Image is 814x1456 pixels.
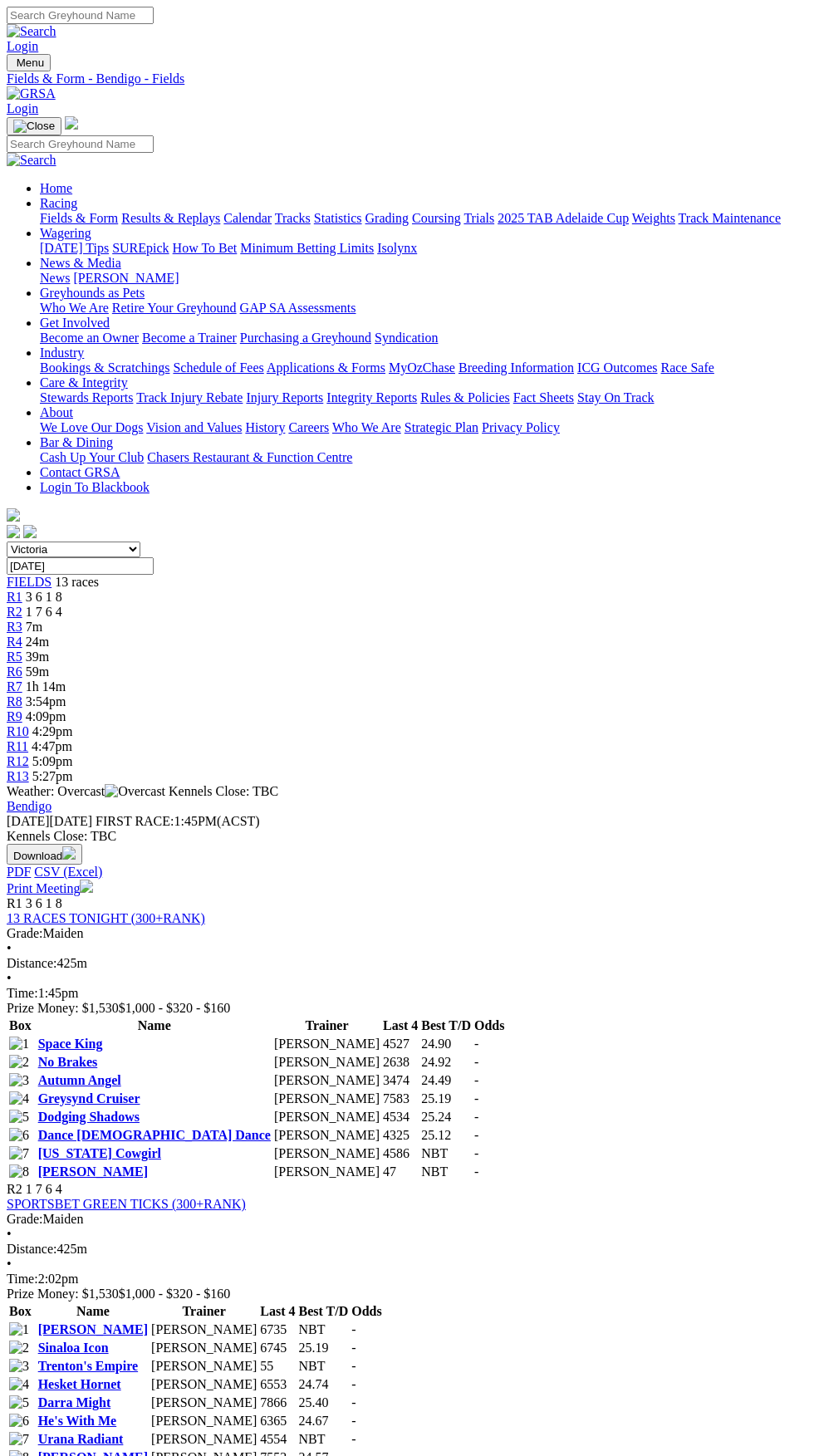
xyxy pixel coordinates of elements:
span: 3 6 1 8 [26,590,62,604]
div: 1:45pm [7,986,807,1001]
a: Login To Blackbook [40,480,150,494]
a: Fields & Form - Bendigo - Fields [7,71,807,86]
a: ICG Outcomes [577,360,657,375]
span: - [474,1128,478,1142]
span: - [351,1377,356,1391]
div: Bar & Dining [40,450,807,465]
span: FIELDS [7,575,51,589]
a: [PERSON_NAME] [73,271,179,285]
span: 1 7 6 4 [26,1182,62,1196]
div: Get Involved [40,331,807,346]
td: [PERSON_NAME] [273,1164,380,1180]
a: He's With Me [38,1414,117,1428]
div: Download [7,865,807,880]
img: 5 [9,1110,29,1125]
span: - [351,1414,356,1428]
input: Search [7,135,154,153]
td: [PERSON_NAME] [150,1431,257,1448]
td: [PERSON_NAME] [273,1145,380,1162]
a: R1 [7,590,22,604]
a: MyOzChase [389,360,455,375]
a: Calendar [223,211,272,225]
a: Who We Are [40,301,109,315]
th: Name [37,1303,149,1320]
div: Prize Money: $1,530 [7,1287,807,1302]
td: 7583 [382,1091,419,1107]
span: Distance: [7,956,56,970]
a: Autumn Angel [38,1073,121,1087]
a: SPORTSBET GREEN TICKS (300+RANK) [7,1197,246,1211]
a: Breeding Information [458,360,574,375]
a: Rules & Policies [420,390,510,404]
a: R10 [7,724,29,738]
th: Best T/D [297,1303,349,1320]
a: Fact Sheets [513,390,574,404]
span: 1 7 6 4 [26,605,62,619]
a: Retire Your Greyhound [112,301,237,315]
a: Injury Reports [246,390,323,404]
td: [PERSON_NAME] [150,1413,257,1429]
img: 6 [9,1128,29,1143]
th: Name [37,1017,272,1034]
a: Coursing [412,211,461,225]
img: Close [13,120,55,133]
a: R3 [7,620,22,634]
td: [PERSON_NAME] [273,1109,380,1125]
a: Isolynx [377,241,417,255]
td: 4527 [382,1036,419,1052]
span: - [351,1432,356,1446]
td: 25.19 [420,1091,472,1107]
td: 7866 [259,1395,296,1411]
img: 7 [9,1432,29,1447]
a: Minimum Betting Limits [240,241,374,255]
span: - [351,1341,356,1355]
a: Print Meeting [7,881,93,895]
span: 3:54pm [26,694,66,708]
a: R6 [7,664,22,679]
span: - [474,1164,478,1179]
td: NBT [420,1145,472,1162]
a: About [40,405,73,419]
img: printer.svg [80,880,93,893]
a: Become a Trainer [142,331,237,345]
span: [DATE] [7,814,92,828]
span: 59m [26,664,49,679]
span: Grade: [7,926,43,940]
td: [PERSON_NAME] [273,1127,380,1144]
span: 1:45PM(ACST) [96,814,260,828]
a: Purchasing a Greyhound [240,331,371,345]
a: Get Involved [40,316,110,330]
td: 24.67 [297,1413,349,1429]
td: 24.74 [297,1376,349,1393]
a: Become an Owner [40,331,139,345]
span: R9 [7,709,22,723]
a: Tracks [275,211,311,225]
a: Login [7,101,38,115]
span: 4:09pm [26,709,66,723]
td: [PERSON_NAME] [150,1340,257,1356]
span: • [7,941,12,955]
a: CSV (Excel) [34,865,102,879]
div: About [40,420,807,435]
a: R8 [7,694,22,708]
a: Urana Radiant [38,1432,124,1446]
a: Hesket Hornet [38,1377,121,1391]
a: How To Bet [173,241,238,255]
input: Select date [7,557,154,575]
span: R11 [7,739,28,753]
td: 55 [259,1358,296,1375]
a: Results & Replays [121,211,220,225]
a: Weights [632,211,675,225]
a: R7 [7,679,22,694]
span: 4:29pm [32,724,73,738]
td: 6553 [259,1376,296,1393]
a: Stay On Track [577,390,654,404]
a: Careers [288,420,329,434]
span: • [7,971,12,985]
a: Bendigo [7,799,51,813]
td: [PERSON_NAME] [150,1395,257,1411]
